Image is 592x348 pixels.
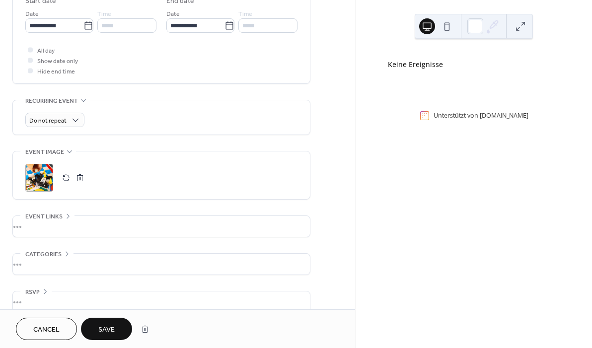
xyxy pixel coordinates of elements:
[25,249,62,260] span: Categories
[16,318,77,340] button: Cancel
[37,67,75,77] span: Hide end time
[97,9,111,19] span: Time
[25,164,53,192] div: ;
[25,96,78,106] span: Recurring event
[29,115,67,127] span: Do not repeat
[25,211,63,222] span: Event links
[434,111,528,120] div: Unterstützt von
[13,291,310,312] div: •••
[33,325,60,335] span: Cancel
[166,9,180,19] span: Date
[13,254,310,275] div: •••
[37,46,55,56] span: All day
[37,56,78,67] span: Show date only
[25,147,64,157] span: Event image
[25,9,39,19] span: Date
[480,111,528,120] a: [DOMAIN_NAME]
[98,325,115,335] span: Save
[388,59,560,70] div: Keine Ereignisse
[13,216,310,237] div: •••
[81,318,132,340] button: Save
[238,9,252,19] span: Time
[25,287,40,297] span: RSVP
